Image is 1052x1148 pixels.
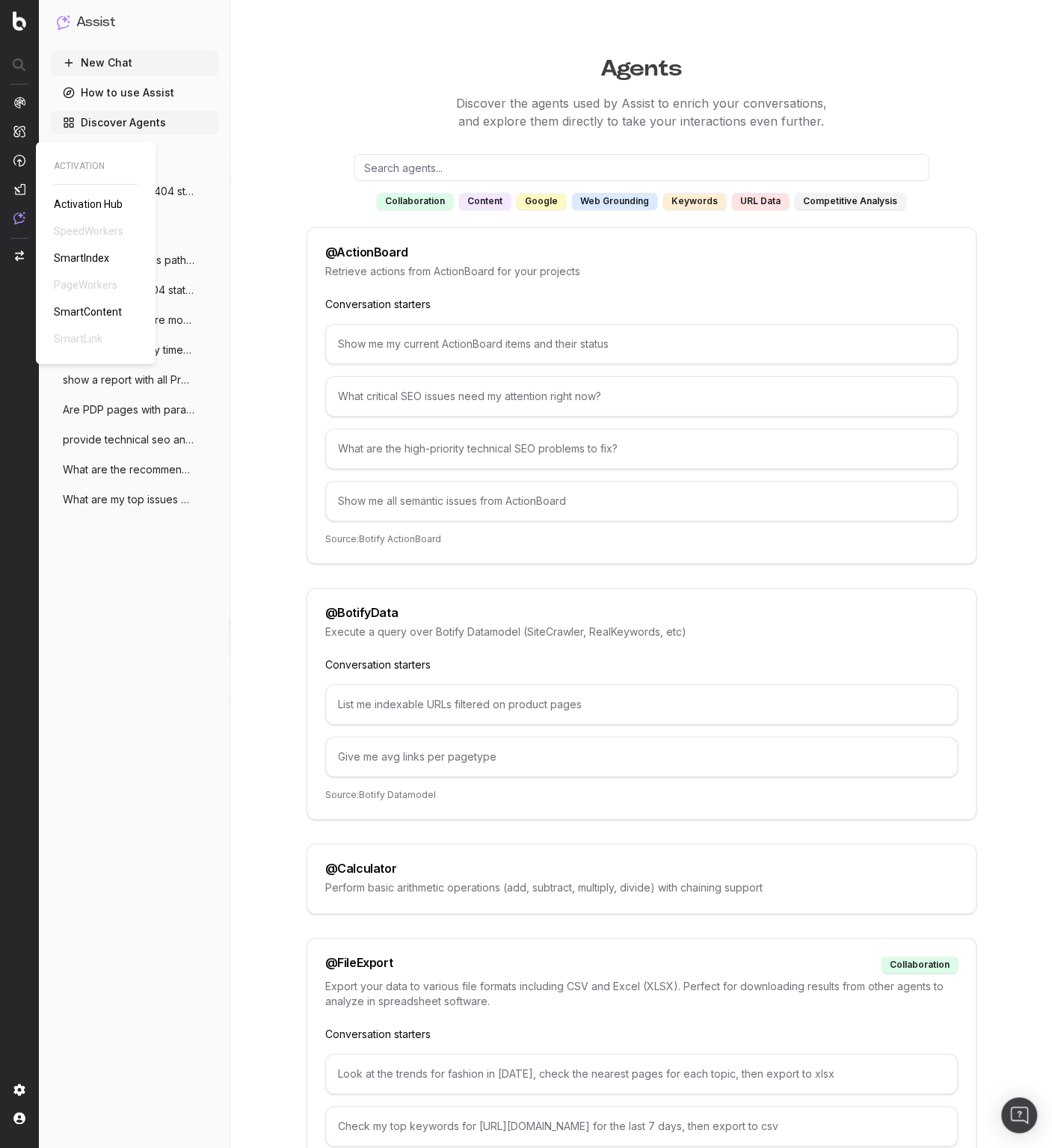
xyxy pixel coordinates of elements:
[325,1054,958,1094] div: Look at the trends for fashion in [DATE], check the nearest pages for each topic, then export to ...
[325,607,399,618] div: @ BotifyData
[325,880,958,895] p: Perform basic arithmetic operations (add, subtract, multiply, divide) with chaining support
[63,402,194,417] span: Are PDP pages with parameters ending up
[15,251,24,261] img: Switch project
[882,957,958,973] div: collaboration
[572,193,657,209] div: web grounding
[13,154,25,167] img: Activation
[1001,1097,1037,1133] div: Open Intercom Messenger
[325,429,958,469] div: What are the high-priority technical SEO problems to fix?
[51,368,218,392] button: show a report with all Product Detail pa
[54,304,128,319] a: SmartContent
[51,398,218,422] button: Are PDP pages with parameters ending up
[51,488,218,512] button: What are my top issues concerning: crawl
[13,125,25,138] img: Intelligence
[63,462,194,477] span: What are the recommendations from Action
[230,94,1052,130] p: Discover the agents used by Assist to enrich your conversations, and explore them directly to tak...
[325,1106,958,1147] div: Check my top keywords for [URL][DOMAIN_NAME] for the last 7 days, then export to csv
[63,432,194,447] span: provide technical seo analysis for these
[51,51,218,75] button: New Chat
[54,306,122,318] span: SmartContent
[517,193,566,209] div: google
[325,979,958,1009] p: Export your data to various file formats including CSV and Excel (XLSX). Perfect for downloading ...
[325,657,958,672] p: Conversation starters
[54,251,115,265] a: SmartIndex
[51,458,218,482] button: What are the recommendations from Action
[732,193,789,209] div: URL data
[377,193,453,209] div: collaboration
[325,789,958,801] p: Source: Botify Datamodel
[13,1084,25,1096] img: Setting
[354,154,929,181] input: Search agents...
[51,81,218,105] a: How to use Assist
[459,193,511,209] div: content
[325,684,958,725] div: List me indexable URLs filtered on product pages
[13,11,26,31] img: Botify logo
[325,264,958,279] p: Retrieve actions from ActionBoard for your projects
[76,12,115,33] h1: Assist
[325,737,958,777] div: Give me avg links per pagetype
[51,428,218,452] button: provide technical seo analysis for these
[325,297,958,312] p: Conversation starters
[51,111,218,135] a: Discover Agents
[325,246,408,258] div: @ ActionBoard
[13,1112,25,1124] img: My account
[325,533,958,545] p: Source: Botify ActionBoard
[57,15,70,29] img: Assist
[663,193,726,209] div: keywords
[54,252,109,264] span: SmartIndex
[13,183,25,195] img: Studio
[325,862,397,874] div: @ Calculator
[325,624,958,639] p: Execute a query over Botify Datamodel (SiteCrawler, RealKeywords, etc)
[325,376,958,417] div: What critical SEO issues need my attention right now?
[57,12,212,33] button: Assist
[230,48,1052,82] h1: Agents
[63,492,194,507] span: What are my top issues concerning: crawl
[54,160,138,172] span: ACTIVATION
[325,957,393,973] div: @ FileExport
[13,96,25,108] img: Analytics
[795,193,905,209] div: competitive analysis
[325,481,958,521] div: Show me all semantic issues from ActionBoard
[63,372,194,387] span: show a report with all Product Detail pa
[325,324,958,364] div: Show me my current ActionBoard items and their status
[13,212,25,224] img: Assist
[54,197,129,212] a: Activation Hub
[325,1027,958,1042] p: Conversation starters
[54,198,123,210] span: Activation Hub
